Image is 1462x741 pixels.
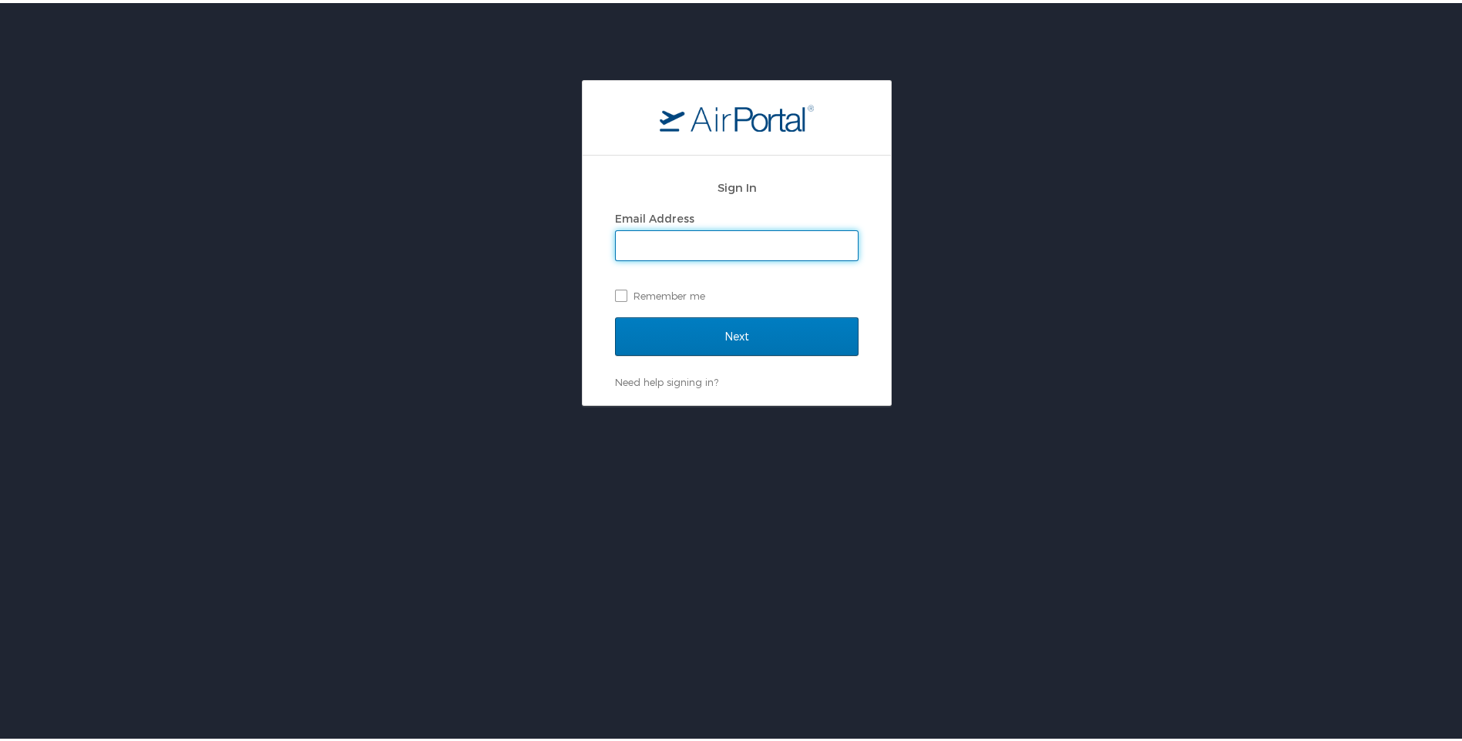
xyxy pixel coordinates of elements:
a: Need help signing in? [615,373,718,385]
h2: Sign In [615,176,859,193]
img: logo [660,101,814,129]
label: Remember me [615,281,859,304]
label: Email Address [615,209,694,222]
input: Next [615,314,859,353]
